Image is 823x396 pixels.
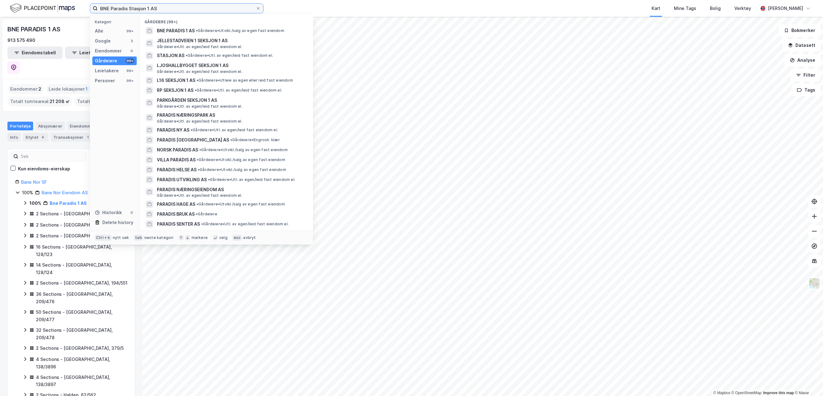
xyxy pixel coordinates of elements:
[75,97,125,106] div: Totalt byggareal :
[186,53,273,58] span: Gårdeiere • Utl. av egen/leid fast eiendom el.
[157,87,193,94] span: RP SEKSJON 1 AS
[46,84,90,94] div: Leide lokasjoner :
[95,235,112,241] div: Ctrl + k
[157,69,242,74] span: Gårdeiere • Utl. av egen/leid fast eiendom el.
[139,15,313,26] div: Gårdeiere (99+)
[129,38,134,43] div: 3
[195,88,197,92] span: •
[38,85,41,93] span: 2
[36,279,127,287] div: 2 Sections - [GEOGRAPHIC_DATA], 194/551
[197,202,285,207] span: Gårdeiere • Utvikl./salg av egen fast eiendom
[95,57,117,65] div: Gårdeiere
[129,210,134,215] div: 0
[36,122,65,130] div: Aksjonærer
[157,166,197,173] span: PARADIS HELSE AS
[65,47,120,59] button: Leietakertabell
[126,68,134,73] div: 99+
[157,27,195,34] span: BNE PARADIS 1 AS
[192,235,208,240] div: markere
[186,53,188,58] span: •
[199,147,288,152] span: Gårdeiere • Utvikl./salg av egen fast eiendom
[36,232,125,240] div: 2 Sections - [GEOGRAPHIC_DATA], 79/141
[157,111,306,119] span: PARADIS NÆRINGSPARK AS
[157,44,242,49] span: Gårdeiere • Utl. av egen/leid fast eiendom el.
[86,85,88,93] span: 1
[779,24,821,37] button: Bokmerker
[232,235,242,241] div: esc
[36,290,127,305] div: 36 Sections - [GEOGRAPHIC_DATA], 209/476
[36,326,127,341] div: 32 Sections - [GEOGRAPHIC_DATA], 209/478
[157,126,189,134] span: PARADIS NY AS
[95,20,137,24] div: Kategori
[191,128,192,132] span: •
[710,5,721,12] div: Bolig
[157,220,200,228] span: PARADIS SENTER AS
[157,210,195,218] span: PARADIS BRUK AS
[7,37,35,44] div: 913 575 490
[208,177,295,182] span: Gårdeiere • Utl. av egen/leid fast eiendom el.
[674,5,696,12] div: Mine Tags
[157,186,306,193] span: PARADIS NÆRINGSEIENDOM AS
[95,37,111,45] div: Google
[157,52,184,59] span: STASJON AS
[36,308,127,323] div: 50 Sections - [GEOGRAPHIC_DATA], 209/477
[113,235,129,240] div: nytt søk
[763,391,794,395] a: Improve this map
[7,47,63,59] button: Eiendomstabell
[95,209,122,216] div: Historikk
[196,212,198,216] span: •
[85,134,91,140] div: 1
[157,62,306,69] span: LJOSHALLBYGGET SEKSJON 1 AS
[95,67,119,74] div: Leietakere
[783,39,821,52] button: Datasett
[197,202,198,206] span: •
[36,243,127,258] div: 16 Sections - [GEOGRAPHIC_DATA], 128/123
[95,27,103,35] div: Alle
[134,235,143,241] div: tab
[157,193,242,198] span: Gårdeiere • Utl. av egen/leid fast eiendom el.
[808,277,820,289] img: Z
[22,189,33,196] div: 100%
[195,88,282,93] span: Gårdeiere • Utl. av egen/leid fast eiendom el.
[157,146,198,154] span: NORSK PARADIS AS
[36,374,127,389] div: 4 Sections - [GEOGRAPHIC_DATA], 138/3897
[243,235,256,240] div: avbryt
[50,98,70,105] span: 21 208 ㎡
[7,24,62,34] div: BNE PARADIS 1 AS
[157,37,306,44] span: JELLESTADVEIEN 1 SEKSJON 1 AS
[191,128,278,133] span: Gårdeiere • Utl. av egen/leid fast eiendom el.
[197,78,198,83] span: •
[36,356,127,371] div: 4 Sections - [GEOGRAPHIC_DATA], 138/3896
[196,212,217,217] span: Gårdeiere
[126,58,134,63] div: 99+
[652,5,660,12] div: Kart
[198,167,200,172] span: •
[157,97,306,104] span: PARKGÅRDEN SEKSJON 1 AS
[42,190,88,195] a: Bane Nor Eiendom AS
[157,176,207,183] span: PARADIS UTVIKLING AS
[197,78,293,83] span: Gårdeiere • Utleie av egen eller leid fast eiendom
[713,391,730,395] a: Mapbox
[732,391,762,395] a: OpenStreetMap
[144,235,174,240] div: neste kategori
[157,136,229,144] span: PARADIS [GEOGRAPHIC_DATA] AS
[50,200,87,206] a: Bne Paradis 1 AS
[36,221,126,229] div: 2 Sections - [GEOGRAPHIC_DATA], 79/139
[10,3,75,14] img: logo.f888ab2527a4732fd821a326f86c7f29.svg
[157,156,196,164] span: VILLA PARADIS AS
[157,104,242,109] span: Gårdeiere • Utl. av egen/leid fast eiendom el.
[23,133,48,142] div: Styret
[102,219,133,226] div: Delete history
[785,54,821,66] button: Analyse
[157,77,195,84] span: L16 SEKSJON 1 AS
[126,78,134,83] div: 99+
[29,200,41,207] div: 100%
[791,69,821,81] button: Filter
[40,134,46,140] div: 4
[792,366,823,396] div: Chat Widget
[201,222,289,227] span: Gårdeiere • Utl. av egen/leid fast eiendom el.
[7,122,33,130] div: Portefølje
[8,97,72,106] div: Totalt tomteareal :
[196,28,198,33] span: •
[230,137,280,142] span: Gårdeiere • Engrosh. klær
